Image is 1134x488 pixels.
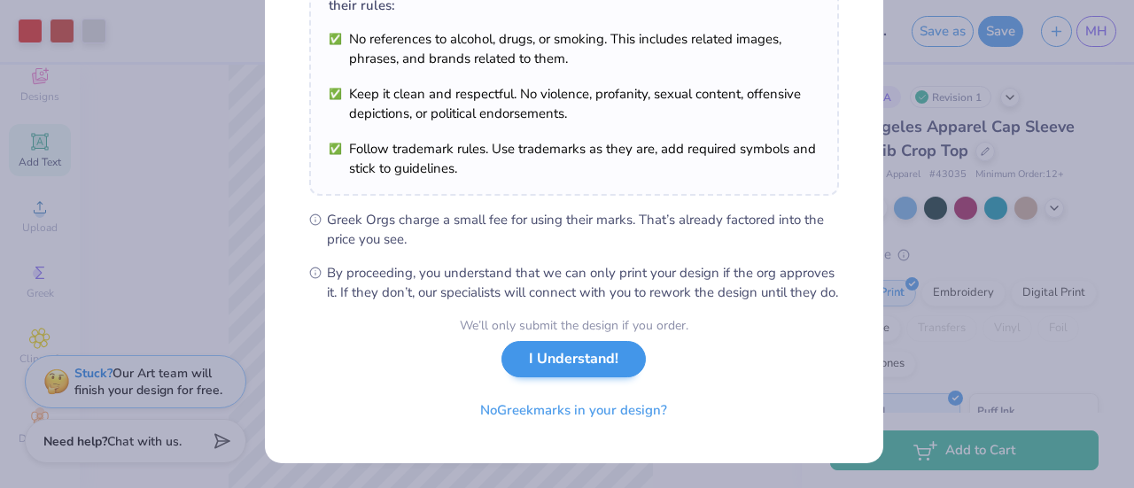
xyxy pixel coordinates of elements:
[329,29,819,68] li: No references to alcohol, drugs, or smoking. This includes related images, phrases, and brands re...
[329,84,819,123] li: Keep it clean and respectful. No violence, profanity, sexual content, offensive depictions, or po...
[329,139,819,178] li: Follow trademark rules. Use trademarks as they are, add required symbols and stick to guidelines.
[501,341,646,377] button: I Understand!
[327,210,839,249] span: Greek Orgs charge a small fee for using their marks. That’s already factored into the price you see.
[460,316,688,335] div: We’ll only submit the design if you order.
[465,392,682,429] button: NoGreekmarks in your design?
[327,263,839,302] span: By proceeding, you understand that we can only print your design if the org approves it. If they ...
